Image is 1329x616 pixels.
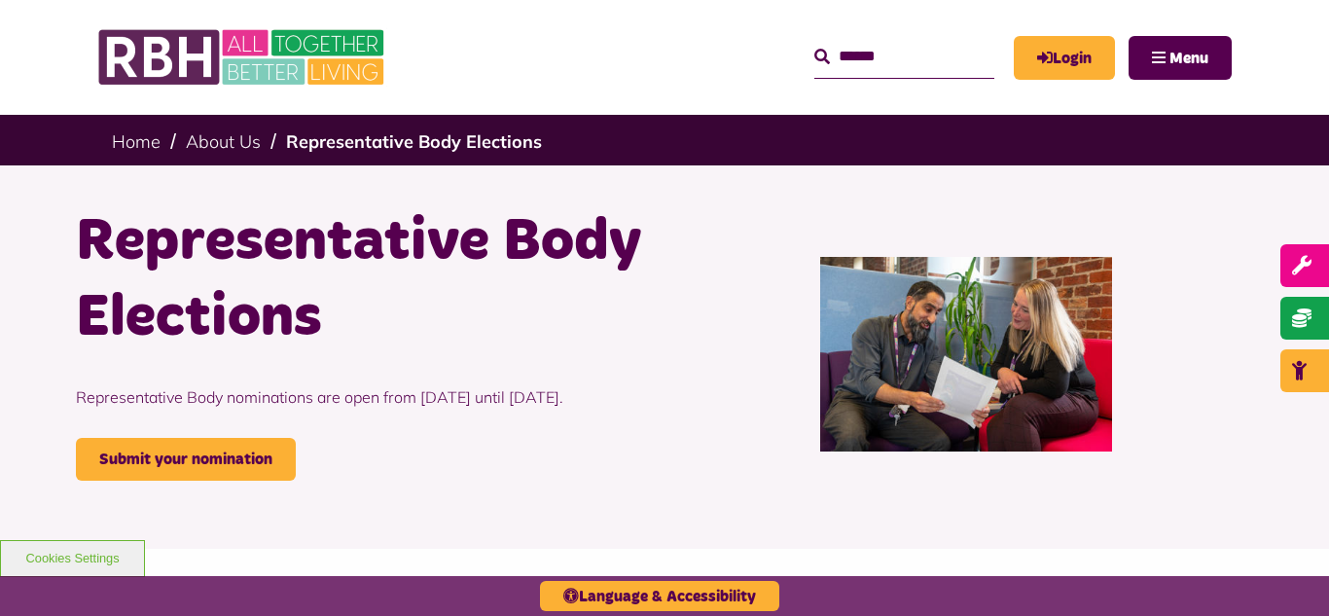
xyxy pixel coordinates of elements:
a: Submit your nomination [76,438,296,481]
h1: Representative Body Elections [76,204,650,356]
button: Navigation [1129,36,1232,80]
a: MyRBH [1014,36,1115,80]
a: Home [112,130,161,153]
a: About Us [186,130,261,153]
button: Language & Accessibility [540,581,779,611]
img: RBH [97,19,389,95]
p: Representative Body nominations are open from [DATE] until [DATE]. [76,356,650,438]
iframe: Netcall Web Assistant for live chat [1241,528,1329,616]
span: Menu [1169,51,1208,66]
a: Representative Body Elections [286,130,542,153]
img: P10 Plan [820,257,1113,452]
